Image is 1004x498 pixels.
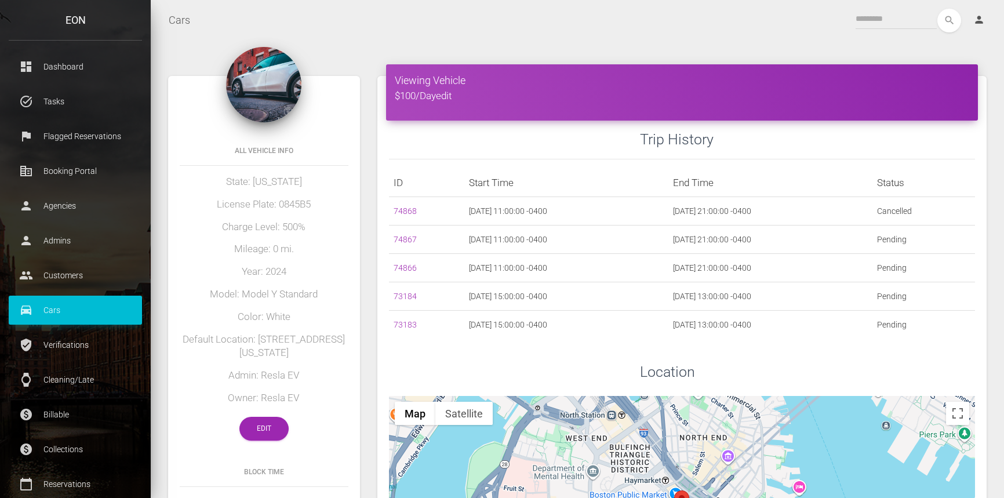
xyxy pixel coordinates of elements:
[9,157,142,186] a: corporate_fare Booking Portal
[9,365,142,394] a: watch Cleaning/Late
[435,402,493,425] button: Show satellite imagery
[394,292,417,301] a: 73184
[395,73,970,88] h4: Viewing Vehicle
[872,311,975,339] td: Pending
[464,226,668,254] td: [DATE] 11:00:00 -0400
[17,232,133,249] p: Admins
[668,311,872,339] td: [DATE] 13:00:00 -0400
[668,197,872,226] td: [DATE] 21:00:00 -0400
[180,369,348,383] h5: Admin: Resla EV
[464,169,668,197] th: Start Time
[668,169,872,197] th: End Time
[394,206,417,216] a: 74868
[640,129,975,150] h3: Trip History
[180,333,348,361] h5: Default Location: [STREET_ADDRESS][US_STATE]
[464,254,668,282] td: [DATE] 11:00:00 -0400
[180,220,348,234] h5: Charge Level: 500%
[17,197,133,215] p: Agencies
[389,169,465,197] th: ID
[9,400,142,429] a: paid Billable
[180,198,348,212] h5: License Plate: 0845B5
[394,263,417,272] a: 74866
[946,402,969,425] button: Toggle fullscreen view
[180,467,348,477] h6: Block Time
[17,336,133,354] p: Verifications
[9,330,142,359] a: verified_user Verifications
[226,47,301,122] img: 168.jpg
[180,310,348,324] h5: Color: White
[9,87,142,116] a: task_alt Tasks
[17,162,133,180] p: Booking Portal
[17,441,133,458] p: Collections
[9,296,142,325] a: drive_eta Cars
[973,14,985,26] i: person
[394,235,417,244] a: 74867
[17,475,133,493] p: Reservations
[464,197,668,226] td: [DATE] 11:00:00 -0400
[180,265,348,279] h5: Year: 2024
[17,371,133,388] p: Cleaning/Late
[180,288,348,301] h5: Model: Model Y Standard
[169,6,190,35] a: Cars
[17,301,133,319] p: Cars
[395,89,970,103] h5: $100/Day
[668,254,872,282] td: [DATE] 21:00:00 -0400
[395,402,435,425] button: Show street map
[180,175,348,189] h5: State: [US_STATE]
[17,58,133,75] p: Dashboard
[17,267,133,284] p: Customers
[937,9,961,32] button: search
[872,282,975,311] td: Pending
[17,93,133,110] p: Tasks
[872,226,975,254] td: Pending
[9,435,142,464] a: paid Collections
[640,362,975,382] h3: Location
[872,197,975,226] td: Cancelled
[965,9,995,32] a: person
[180,391,348,405] h5: Owner: Resla EV
[668,282,872,311] td: [DATE] 13:00:00 -0400
[17,128,133,145] p: Flagged Reservations
[180,146,348,156] h6: All Vehicle Info
[9,191,142,220] a: person Agencies
[9,122,142,151] a: flag Flagged Reservations
[180,242,348,256] h5: Mileage: 0 mi.
[872,169,975,197] th: Status
[436,90,452,101] a: edit
[668,226,872,254] td: [DATE] 21:00:00 -0400
[239,417,289,441] a: Edit
[9,261,142,290] a: people Customers
[394,320,417,329] a: 73183
[9,52,142,81] a: dashboard Dashboard
[464,311,668,339] td: [DATE] 15:00:00 -0400
[9,226,142,255] a: person Admins
[872,254,975,282] td: Pending
[17,406,133,423] p: Billable
[464,282,668,311] td: [DATE] 15:00:00 -0400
